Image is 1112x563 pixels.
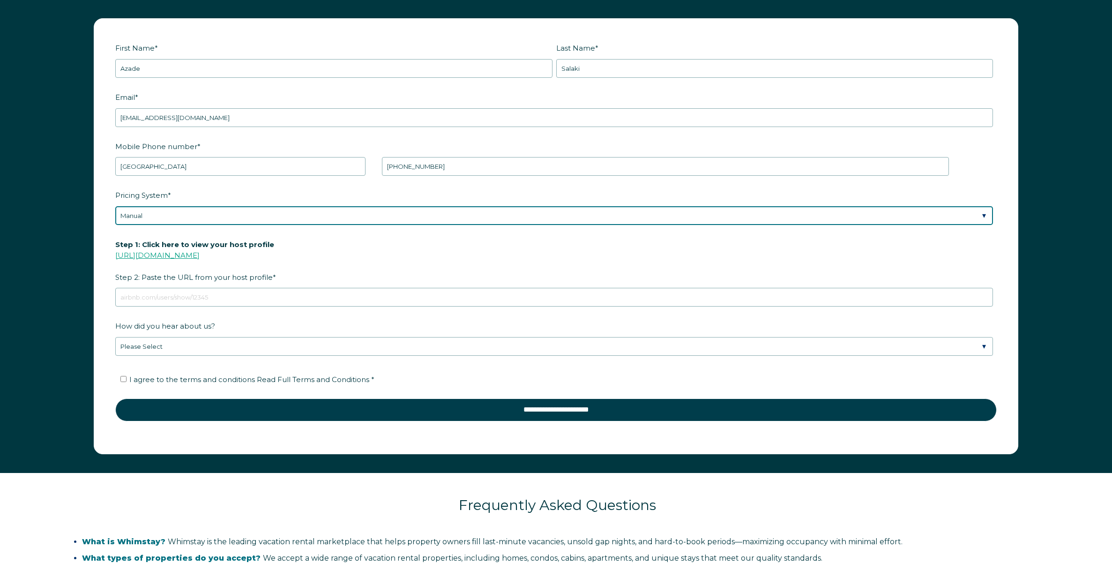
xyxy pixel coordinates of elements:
span: What types of properties do you accept? [82,554,261,563]
input: I agree to the terms and conditions Read Full Terms and Conditions * [120,376,127,382]
a: Read Full Terms and Conditions [255,375,371,384]
span: Whimstay is the leading vacation rental marketplace that helps property owners fill last-minute v... [82,537,903,546]
a: [URL][DOMAIN_NAME] [115,251,200,260]
span: Email [115,90,135,105]
span: How did you hear about us? [115,319,215,333]
span: Last Name [556,41,595,55]
span: Mobile Phone number [115,139,197,154]
span: Step 1: Click here to view your host profile [115,237,274,252]
span: First Name [115,41,155,55]
span: Step 2: Paste the URL from your host profile [115,237,274,285]
span: What is Whimstay? [82,537,165,546]
span: We accept a wide range of vacation rental properties, including homes, condos, cabins, apartments... [82,554,822,563]
input: airbnb.com/users/show/12345 [115,288,993,307]
span: Read Full Terms and Conditions [257,375,369,384]
span: I agree to the terms and conditions [129,375,374,384]
span: Frequently Asked Questions [459,496,656,514]
span: Pricing System [115,188,168,203]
